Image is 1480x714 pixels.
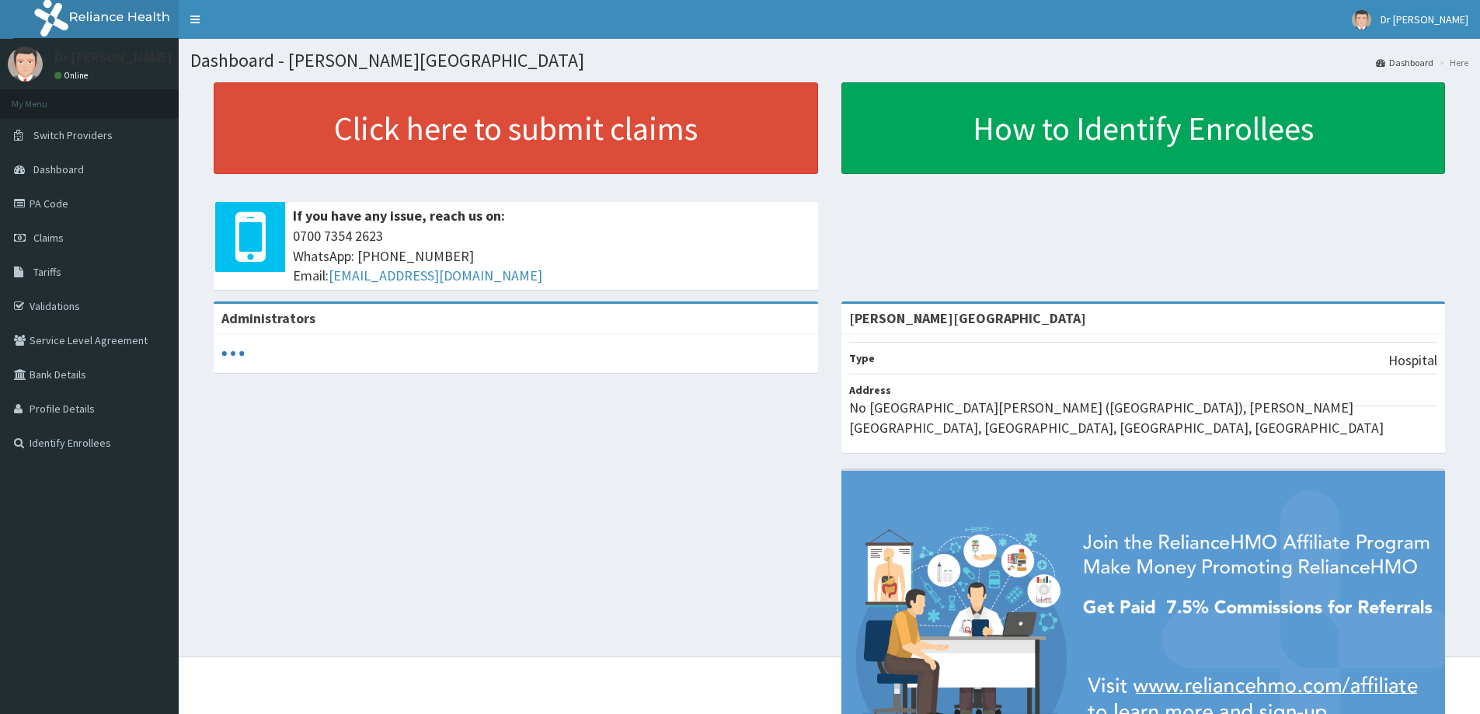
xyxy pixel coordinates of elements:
a: Online [54,70,92,81]
img: User Image [8,47,43,82]
span: 0700 7354 2623 WhatsApp: [PHONE_NUMBER] Email: [293,226,810,286]
span: Dr [PERSON_NAME] [1381,12,1468,26]
li: Here [1435,56,1468,69]
a: [EMAIL_ADDRESS][DOMAIN_NAME] [329,266,542,284]
b: Type [849,351,875,365]
p: Hospital [1388,350,1437,371]
a: Dashboard [1376,56,1433,69]
span: Switch Providers [33,128,113,142]
b: If you have any issue, reach us on: [293,207,505,225]
p: No [GEOGRAPHIC_DATA][PERSON_NAME] ([GEOGRAPHIC_DATA]), [PERSON_NAME][GEOGRAPHIC_DATA], [GEOGRAPHI... [849,398,1438,437]
a: How to Identify Enrollees [841,82,1446,174]
span: Tariffs [33,265,61,279]
svg: audio-loading [221,342,245,365]
b: Address [849,383,891,397]
strong: [PERSON_NAME][GEOGRAPHIC_DATA] [849,309,1086,327]
b: Administrators [221,309,315,327]
p: Dr [PERSON_NAME] [54,51,172,64]
span: Claims [33,231,64,245]
span: Dashboard [33,162,84,176]
a: Click here to submit claims [214,82,818,174]
img: User Image [1352,10,1371,30]
h1: Dashboard - [PERSON_NAME][GEOGRAPHIC_DATA] [190,51,1468,71]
